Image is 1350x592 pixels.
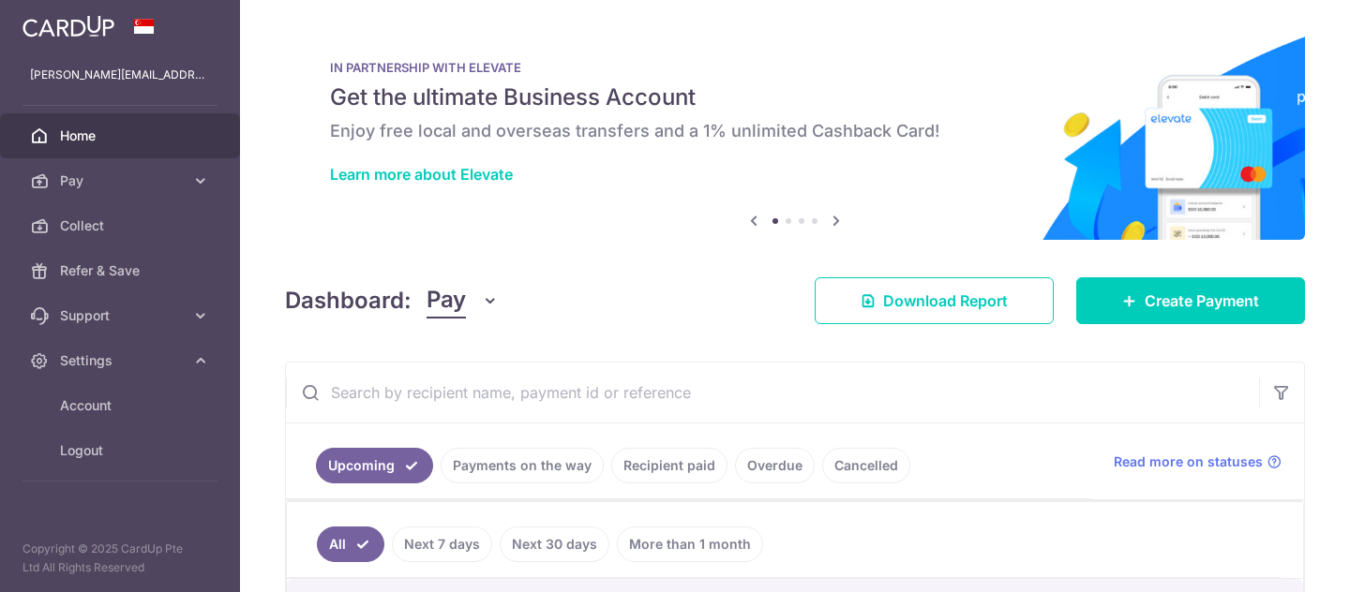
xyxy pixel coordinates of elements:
span: Download Report [883,289,1008,312]
span: Pay [60,171,184,190]
input: Search by recipient name, payment id or reference [286,363,1259,422]
a: Next 7 days [392,526,492,562]
a: Recipient paid [611,448,727,483]
button: Pay [427,283,499,318]
span: Create Payment [1145,289,1259,312]
p: IN PARTNERSHIP WITH ELEVATE [330,60,1260,75]
a: Learn more about Elevate [330,165,513,184]
img: CardUp [22,15,114,37]
span: Logout [60,441,184,460]
a: Payments on the way [441,448,604,483]
a: Upcoming [316,448,433,483]
span: Pay [427,283,466,318]
span: Settings [60,351,184,370]
a: Download Report [815,277,1054,324]
p: [PERSON_NAME][EMAIL_ADDRESS][DOMAIN_NAME] [30,66,210,84]
span: Collect [60,216,184,235]
a: More than 1 month [617,526,763,562]
a: Read more on statuses [1114,452,1282,471]
h4: Dashboard: [285,284,412,318]
a: All [317,526,384,562]
h6: Enjoy free local and overseas transfers and a 1% unlimited Cashback Card! [330,120,1260,142]
a: Next 30 days [500,526,609,562]
span: Home [60,126,184,145]
span: Support [60,306,184,325]
img: Renovation banner [285,30,1305,240]
span: Account [60,396,184,415]
a: Cancelled [822,448,910,483]
span: Read more on statuses [1114,452,1263,471]
span: Refer & Save [60,261,184,280]
a: Overdue [735,448,815,483]
a: Create Payment [1076,277,1305,324]
h5: Get the ultimate Business Account [330,82,1260,112]
iframe: Opens a widget where you can find more information [1229,536,1331,583]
